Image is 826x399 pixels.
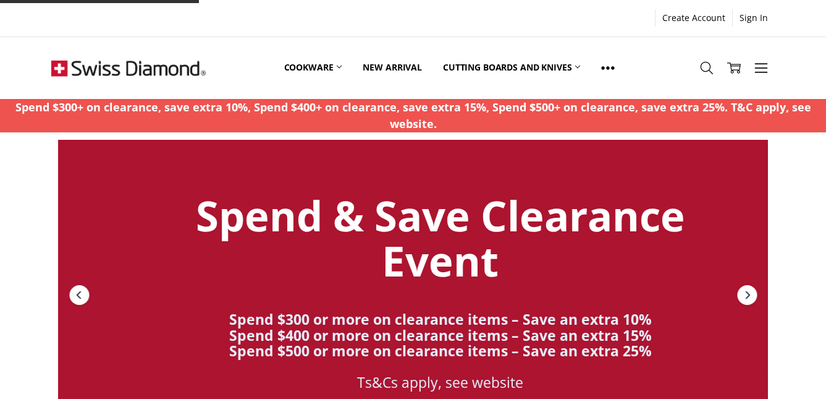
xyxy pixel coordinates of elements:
div: Spend & Save Clearance Event [179,193,702,284]
div: Ts&Cs apply, see website [179,375,702,390]
strong: Spend $400 or more on clearance items – Save an extra 15% [229,325,652,345]
div: Next [736,283,758,306]
div: Previous [68,283,90,306]
a: Sign In [733,9,775,27]
strong: Spend $300 or more on clearance items – Save an extra 10% [229,310,652,330]
a: Cookware [274,40,353,95]
a: Create Account [655,9,732,27]
p: Spend $300+ on clearance, save extra 10%, Spend $400+ on clearance, save extra 15%, Spend $500+ o... [7,99,820,132]
a: New arrival [352,40,432,95]
a: Show All [591,40,625,96]
img: Free Shipping On Every Order [51,37,206,99]
a: Cutting boards and knives [432,40,591,95]
strong: Spend $500 or more on clearance items – Save an extra 25% [229,341,652,361]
